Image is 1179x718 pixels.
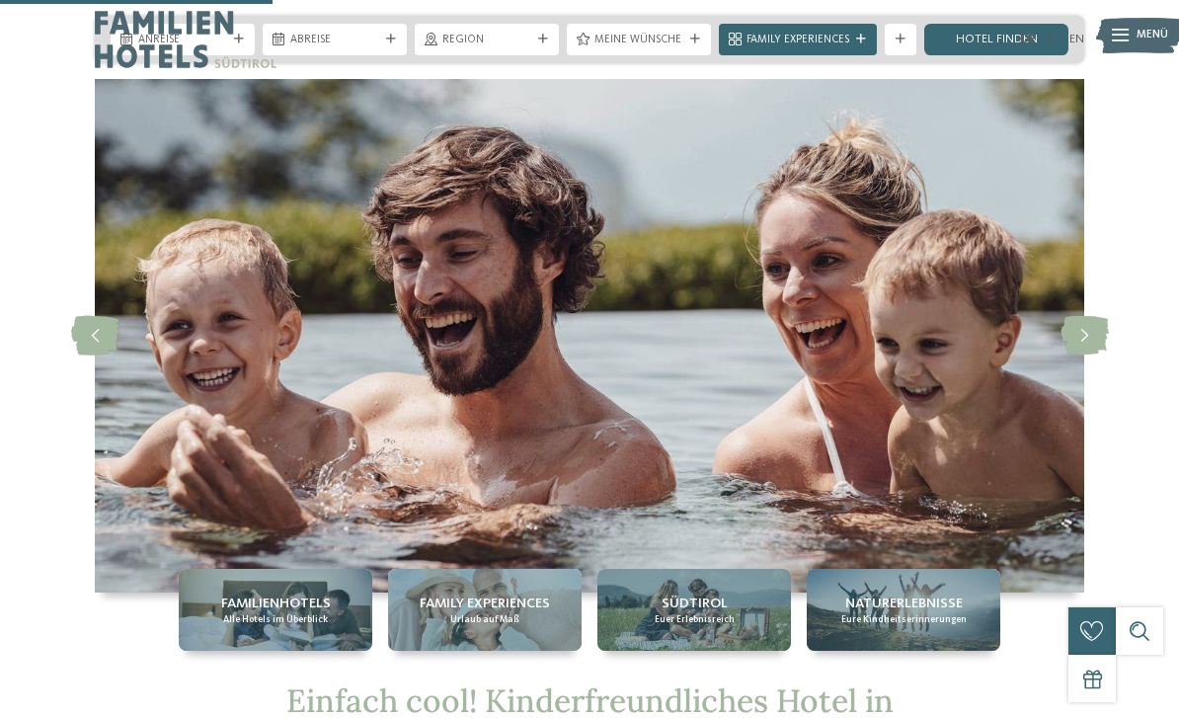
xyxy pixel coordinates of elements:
[655,613,735,626] span: Euer Erlebnisreich
[597,569,791,651] a: Kinderfreundliches Hotel in Südtirol mit Pool gesucht? Südtirol Euer Erlebnisreich
[807,569,1000,651] a: Kinderfreundliches Hotel in Südtirol mit Pool gesucht? Naturerlebnisse Eure Kindheitserinnerungen
[221,594,331,613] span: Familienhotels
[1048,33,1058,45] a: IT
[1020,33,1036,45] a: DE
[388,569,582,651] a: Kinderfreundliches Hotel in Südtirol mit Pool gesucht? Family Experiences Urlaub auf Maß
[223,613,328,626] span: Alle Hotels im Überblick
[845,594,963,613] span: Naturerlebnisse
[841,613,967,626] span: Eure Kindheitserinnerungen
[179,569,372,651] a: Kinderfreundliches Hotel in Südtirol mit Pool gesucht? Familienhotels Alle Hotels im Überblick
[420,594,550,613] span: Family Experiences
[1137,28,1168,43] span: Menü
[95,79,1084,593] img: Kinderfreundliches Hotel in Südtirol mit Pool gesucht?
[1069,33,1084,45] a: EN
[662,594,728,613] span: Südtirol
[450,613,519,626] span: Urlaub auf Maß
